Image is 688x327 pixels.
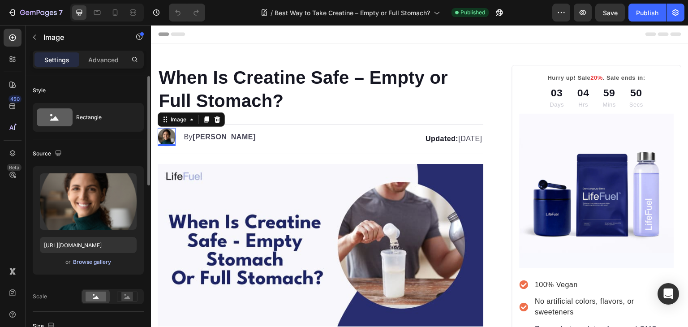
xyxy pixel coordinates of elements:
a: Daily Longevity Blend [369,89,523,243]
p: Settings [44,55,69,65]
div: Beta [7,164,21,171]
span: No artificial colors, flavors, or sweeteners [384,273,484,291]
span: Save [603,9,618,17]
div: Scale [33,293,47,301]
button: Save [595,4,625,22]
button: 7 [4,4,67,22]
p: Image [43,32,120,43]
span: Best Way to Take Creatine – Empty or Full Stomach? [275,8,430,17]
div: Open Intercom Messenger [658,283,679,305]
p: Hurry up! Sale . Sale ends in: [370,48,522,57]
div: Source [33,148,64,160]
span: 20% [440,49,452,56]
div: Undo/Redo [169,4,205,22]
div: Browse gallery [73,258,111,266]
div: 50 [479,60,493,76]
div: 03 [399,60,413,76]
p: Mins [452,75,465,84]
p: Secs [479,75,493,84]
button: Browse gallery [73,258,112,267]
div: 450 [9,95,21,103]
img: preview-image [40,173,137,230]
p: Days [399,75,413,84]
p: Hrs [427,75,439,84]
button: Publish [628,4,666,22]
span: 100% Vegan [384,256,427,263]
p: 7 [59,7,63,18]
span: / [271,8,273,17]
span: Published [460,9,485,17]
p: [DATE] [151,108,331,119]
strong: Updated: [275,110,307,117]
div: Publish [636,8,658,17]
p: Advanced [88,55,119,65]
div: 04 [427,60,439,76]
div: Rectangle [76,107,131,128]
div: Style [33,86,46,95]
span: or [65,257,71,267]
iframe: Design area [151,25,688,327]
img: gempages_553638280495629374-e8823686-2470-4fe6-b838-5f70205c38f3.jpg [7,139,332,301]
span: Zero calories, gluten-free, and GMO-free [384,301,509,319]
input: https://example.com/image.jpg [40,237,137,253]
div: 59 [452,60,465,76]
